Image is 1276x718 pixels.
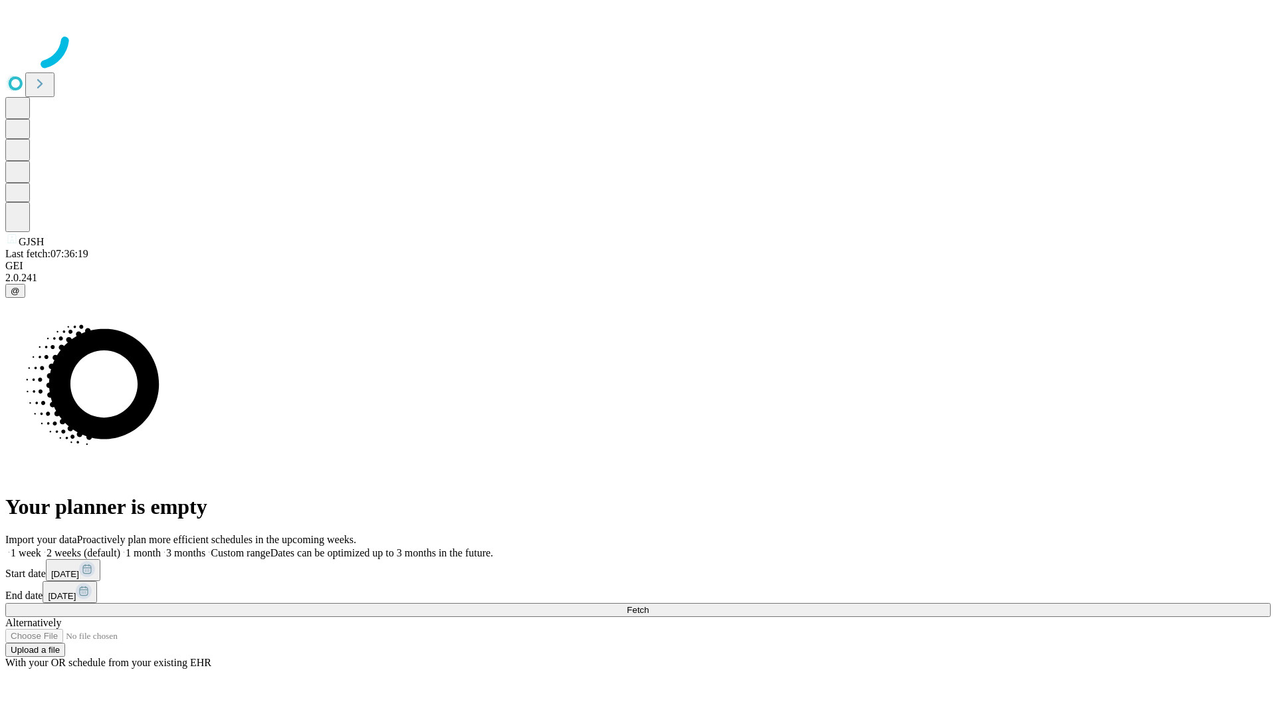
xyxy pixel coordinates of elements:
[5,581,1271,603] div: End date
[77,534,356,545] span: Proactively plan more efficient schedules in the upcoming weeks.
[11,547,41,558] span: 1 week
[126,547,161,558] span: 1 month
[5,284,25,298] button: @
[627,605,649,615] span: Fetch
[5,657,211,668] span: With your OR schedule from your existing EHR
[46,559,100,581] button: [DATE]
[5,603,1271,617] button: Fetch
[11,286,20,296] span: @
[270,547,493,558] span: Dates can be optimized up to 3 months in the future.
[5,617,61,628] span: Alternatively
[43,581,97,603] button: [DATE]
[5,534,77,545] span: Import your data
[5,495,1271,519] h1: Your planner is empty
[5,260,1271,272] div: GEI
[5,643,65,657] button: Upload a file
[51,569,79,579] span: [DATE]
[48,591,76,601] span: [DATE]
[211,547,270,558] span: Custom range
[5,559,1271,581] div: Start date
[5,272,1271,284] div: 2.0.241
[47,547,120,558] span: 2 weeks (default)
[19,236,44,247] span: GJSH
[5,248,88,259] span: Last fetch: 07:36:19
[166,547,205,558] span: 3 months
